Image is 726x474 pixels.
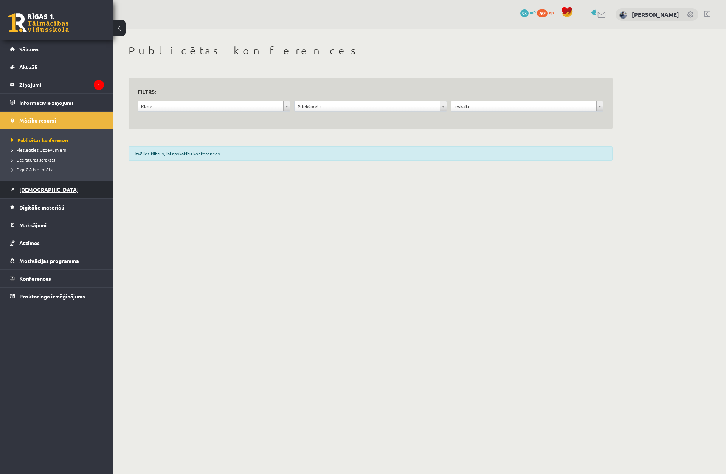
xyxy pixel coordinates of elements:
a: Pieslēgties Uzdevumiem [11,146,106,153]
span: Motivācijas programma [19,257,79,264]
img: Endijs Laizāns [619,11,627,19]
span: [DEMOGRAPHIC_DATA] [19,186,79,193]
a: Rīgas 1. Tālmācības vidusskola [8,13,69,32]
span: Pieslēgties Uzdevumiem [11,147,66,153]
span: xp [549,9,554,16]
legend: Ziņojumi [19,76,104,93]
a: Informatīvie ziņojumi [10,94,104,111]
span: Aktuāli [19,64,37,70]
a: Klase [138,101,290,111]
a: Publicētas konferences [11,137,106,143]
a: Atzīmes [10,234,104,252]
a: 93 mP [520,9,536,16]
span: Digitālie materiāli [19,204,64,211]
span: Klase [141,101,280,111]
a: Digitālā bibliotēka [11,166,106,173]
span: Priekšmets [298,101,437,111]
span: Digitālā bibliotēka [11,166,53,173]
a: 762 xp [537,9,557,16]
a: Motivācijas programma [10,252,104,269]
span: Sākums [19,46,39,53]
a: Mācību resursi [10,112,104,129]
a: Sākums [10,40,104,58]
span: Mācību resursi [19,117,56,124]
span: Konferences [19,275,51,282]
h3: Filtrs: [138,87,594,97]
span: Publicētas konferences [11,137,69,143]
span: Atzīmes [19,239,40,246]
legend: Maksājumi [19,216,104,234]
a: Proktoringa izmēģinājums [10,288,104,305]
a: Digitālie materiāli [10,199,104,216]
span: mP [530,9,536,16]
a: Ziņojumi1 [10,76,104,93]
a: [PERSON_NAME] [632,11,679,18]
legend: Informatīvie ziņojumi [19,94,104,111]
span: 762 [537,9,548,17]
a: Maksājumi [10,216,104,234]
a: Priekšmets [295,101,447,111]
h1: Publicētas konferences [129,44,613,57]
div: Izvēlies filtrus, lai apskatītu konferences [129,146,613,161]
span: Ieskaite [454,101,593,111]
a: Ieskaite [451,101,603,111]
a: Literatūras saraksts [11,156,106,163]
span: 93 [520,9,529,17]
i: 1 [94,80,104,90]
a: [DEMOGRAPHIC_DATA] [10,181,104,198]
a: Konferences [10,270,104,287]
span: Proktoringa izmēģinājums [19,293,85,300]
span: Literatūras saraksts [11,157,55,163]
a: Aktuāli [10,58,104,76]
